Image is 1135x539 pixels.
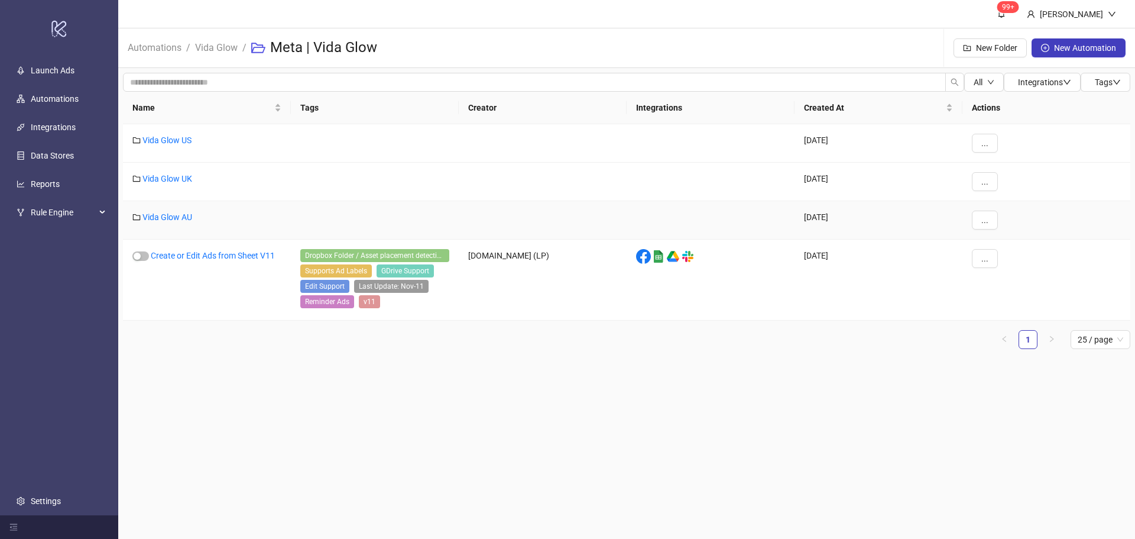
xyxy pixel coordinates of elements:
span: down [987,79,994,86]
button: New Automation [1032,38,1126,57]
li: Previous Page [995,330,1014,349]
button: ... [972,211,998,230]
span: Supports Ad Labels [300,264,372,277]
div: [PERSON_NAME] [1035,8,1108,21]
div: [DATE] [794,240,962,321]
div: [DATE] [794,163,962,201]
span: GDrive Support [377,264,434,277]
button: New Folder [954,38,1027,57]
th: Actions [962,92,1130,124]
a: Data Stores [31,151,74,160]
th: Integrations [627,92,794,124]
span: folder [132,175,141,183]
span: user [1027,10,1035,18]
span: folder-open [251,41,265,55]
sup: 1642 [997,1,1019,13]
span: ... [981,254,988,263]
a: Launch Ads [31,66,74,75]
button: Integrationsdown [1004,73,1081,92]
th: Tags [291,92,459,124]
a: Vida Glow [193,40,240,53]
li: / [186,29,190,67]
div: [DATE] [794,201,962,240]
a: Vida Glow UK [142,174,192,183]
span: down [1108,10,1116,18]
h3: Meta | Vida Glow [270,38,377,57]
a: Automations [125,40,184,53]
span: right [1048,335,1055,343]
span: Name [132,101,272,114]
th: Created At [794,92,962,124]
span: Last Update: Nov-11 [354,280,429,293]
a: Settings [31,496,61,506]
div: Page Size [1071,330,1130,349]
button: left [995,330,1014,349]
a: Automations [31,94,79,104]
span: down [1113,78,1121,86]
span: left [1001,335,1008,343]
span: search [951,78,959,86]
a: Vida Glow AU [142,212,192,222]
th: Name [123,92,291,124]
a: Create or Edit Ads from Sheet V11 [151,251,275,260]
span: Created At [804,101,943,114]
a: 1 [1019,331,1037,348]
span: Dropbox Folder / Asset placement detection [300,249,449,262]
a: Vida Glow US [142,135,192,145]
span: folder [132,213,141,221]
button: ... [972,172,998,191]
span: ... [981,215,988,225]
button: right [1042,330,1061,349]
li: Next Page [1042,330,1061,349]
li: / [242,29,247,67]
span: bell [997,9,1006,18]
a: Reports [31,179,60,189]
span: Edit Support [300,280,349,293]
span: 25 / page [1078,331,1123,348]
span: Tags [1095,78,1121,87]
span: Rule Engine [31,201,96,224]
div: [DOMAIN_NAME] (LP) [459,240,627,321]
span: ... [981,177,988,186]
button: ... [972,134,998,153]
span: Reminder Ads [300,295,354,308]
span: menu-fold [9,523,18,531]
button: ... [972,249,998,268]
div: [DATE] [794,124,962,163]
span: folder [132,136,141,144]
span: New Folder [976,43,1017,53]
span: New Automation [1054,43,1116,53]
span: Integrations [1018,78,1071,87]
span: All [974,78,982,87]
span: ... [981,138,988,148]
span: plus-circle [1041,44,1049,52]
button: Alldown [964,73,1004,92]
span: down [1063,78,1071,86]
span: v11 [359,295,380,308]
span: fork [17,208,25,217]
button: Tagsdown [1081,73,1130,92]
span: folder-add [963,44,971,52]
li: 1 [1019,330,1037,349]
th: Creator [459,92,627,124]
a: Integrations [31,122,76,132]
